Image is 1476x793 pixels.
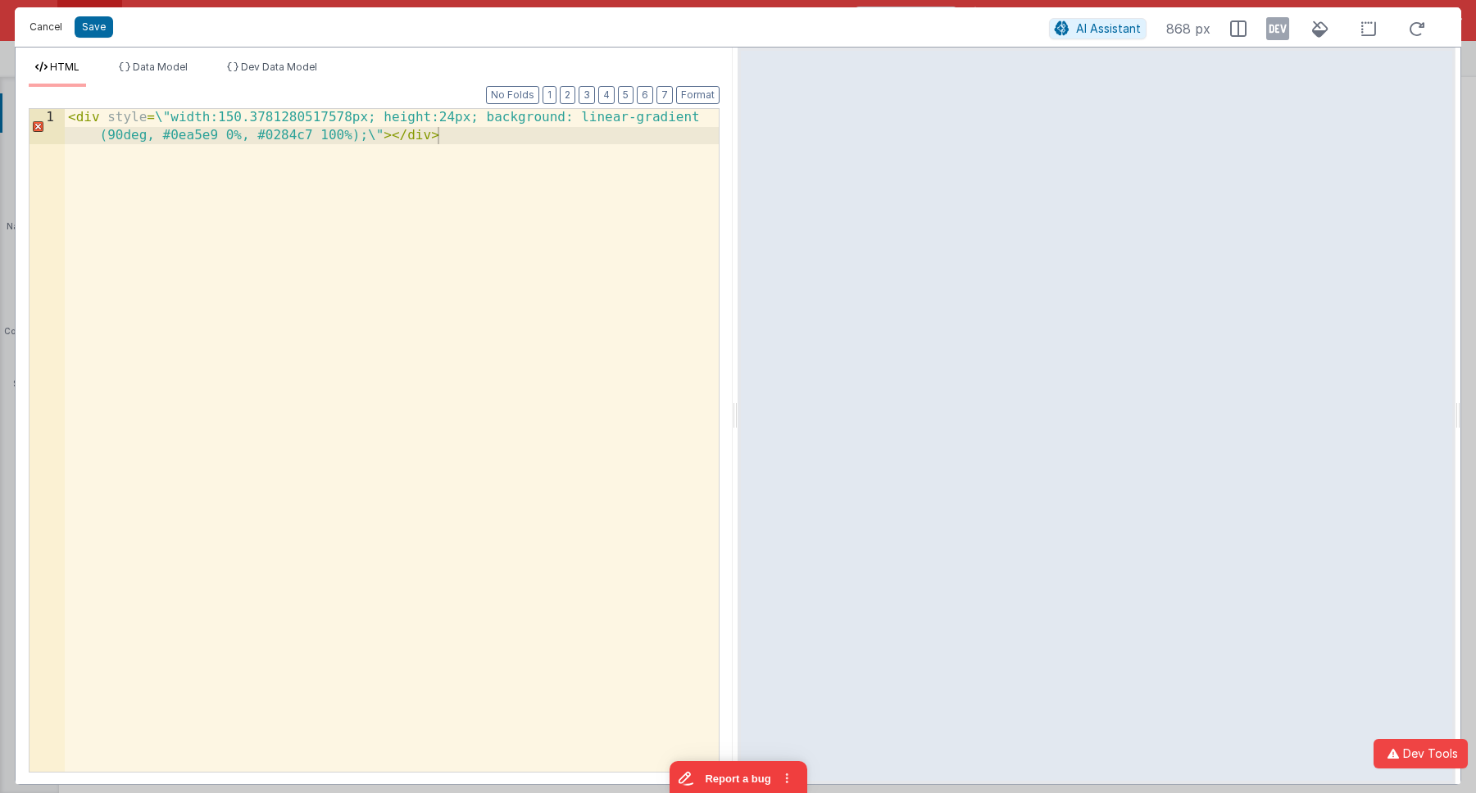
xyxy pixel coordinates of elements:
span: AI Assistant [1076,21,1141,35]
span: Data Model [133,61,188,73]
button: 1 [543,86,556,104]
button: 2 [560,86,575,104]
span: 868 px [1166,19,1210,39]
button: Cancel [21,16,70,39]
span: HTML [50,61,79,73]
button: Format [676,86,720,104]
button: 5 [618,86,634,104]
button: 3 [579,86,595,104]
button: No Folds [486,86,539,104]
button: 7 [656,86,673,104]
button: Save [75,16,113,38]
button: Dev Tools [1374,739,1468,768]
div: 1 [30,109,65,144]
button: 6 [637,86,653,104]
span: Dev Data Model [241,61,317,73]
button: 4 [598,86,615,104]
button: AI Assistant [1049,18,1147,39]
